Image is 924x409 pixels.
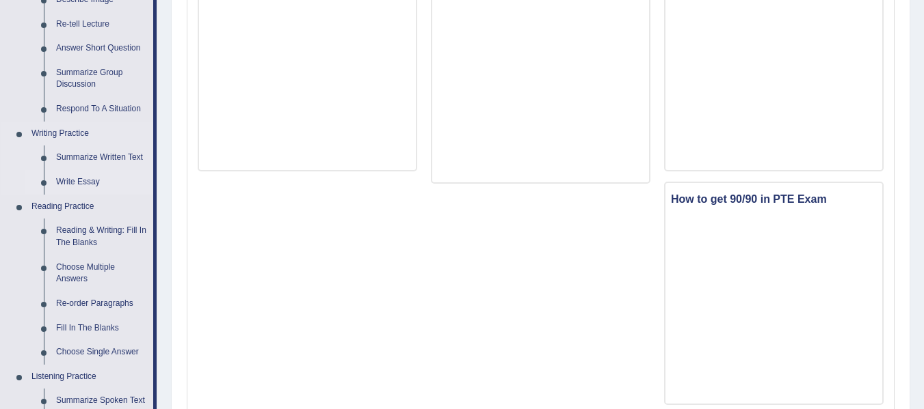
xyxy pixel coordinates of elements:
a: Summarize Group Discussion [50,61,153,97]
a: Fill In The Blanks [50,316,153,341]
h3: How to get 90/90 in PTE Exam [665,190,882,209]
a: Listening Practice [25,365,153,389]
a: Answer Short Question [50,36,153,61]
a: Re-order Paragraphs [50,292,153,316]
a: Reading & Writing: Fill In The Blanks [50,218,153,255]
a: Re-tell Lecture [50,12,153,37]
a: Choose Single Answer [50,340,153,365]
a: Reading Practice [25,195,153,219]
a: Respond To A Situation [50,97,153,122]
a: Write Essay [50,170,153,195]
a: Writing Practice [25,122,153,146]
a: Summarize Written Text [50,145,153,170]
a: Choose Multiple Answers [50,255,153,292]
